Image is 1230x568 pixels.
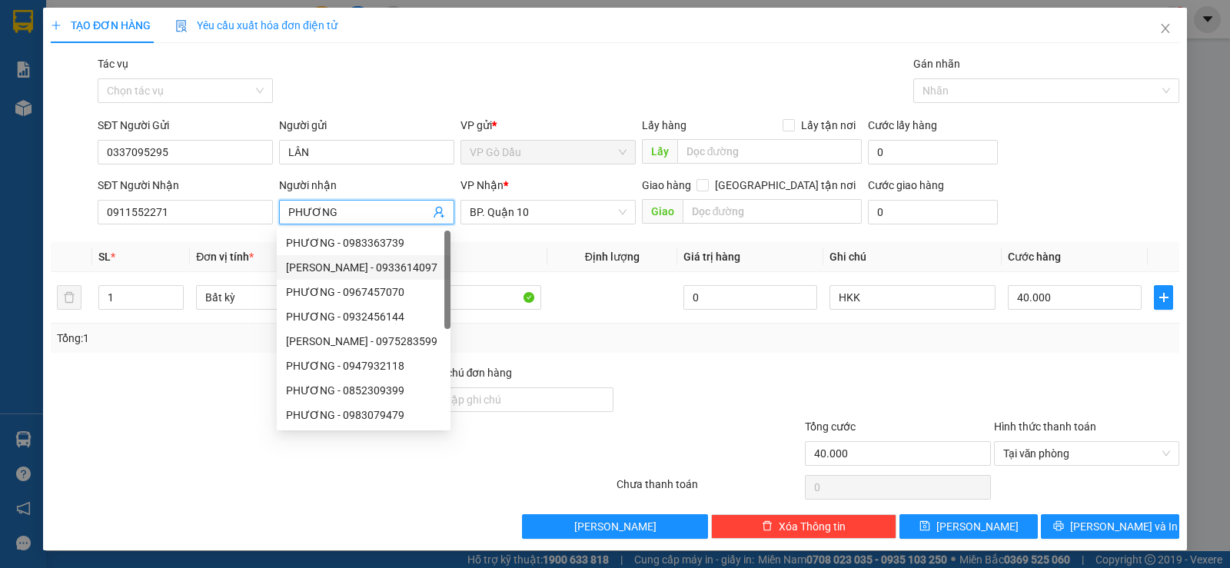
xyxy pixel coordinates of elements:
[286,308,441,325] div: PHƯƠNG - 0932456144
[823,242,1002,272] th: Ghi chú
[574,518,657,535] span: [PERSON_NAME]
[936,518,1019,535] span: [PERSON_NAME]
[1003,442,1170,465] span: Tại văn phòng
[642,179,691,191] span: Giao hàng
[615,476,803,503] div: Chưa thanh toán
[522,514,707,539] button: [PERSON_NAME]
[1008,251,1061,263] span: Cước hàng
[51,19,151,32] span: TẠO ĐƠN HÀNG
[460,179,504,191] span: VP Nhận
[98,177,273,194] div: SĐT Người Nhận
[1070,518,1178,535] span: [PERSON_NAME] và In
[913,58,960,70] label: Gán nhãn
[277,329,450,354] div: PHƯƠNG - 0975283599
[57,330,476,347] div: Tổng: 1
[205,286,353,309] span: Bất kỳ
[868,140,998,164] input: Cước lấy hàng
[460,117,636,134] div: VP gửi
[868,200,998,224] input: Cước giao hàng
[196,251,254,263] span: Đơn vị tính
[98,251,111,263] span: SL
[677,139,863,164] input: Dọc đường
[277,231,450,255] div: PHƯƠNG - 0983363739
[1144,8,1187,51] button: Close
[279,177,454,194] div: Người nhận
[1041,514,1179,539] button: printer[PERSON_NAME] và In
[286,284,441,301] div: PHƯƠNG - 0967457070
[470,201,627,224] span: BP. Quận 10
[175,20,188,32] img: icon
[642,119,686,131] span: Lấy hàng
[795,117,862,134] span: Lấy tận nơi
[286,407,441,424] div: PHƯƠNG - 0983079479
[919,520,930,533] span: save
[286,357,441,374] div: PHƯƠNG - 0947932118
[642,199,683,224] span: Giao
[286,234,441,251] div: PHƯƠNG - 0983363739
[585,251,640,263] span: Định lượng
[470,141,627,164] span: VP Gò Dầu
[286,382,441,399] div: PHƯƠNG - 0852309399
[428,387,613,412] input: Ghi chú đơn hàng
[805,420,856,433] span: Tổng cước
[779,518,846,535] span: Xóa Thông tin
[1154,285,1173,310] button: plus
[762,520,773,533] span: delete
[433,206,445,218] span: user-add
[277,255,450,280] div: PHƯƠNG - 0933614097
[277,378,450,403] div: PHƯƠNG - 0852309399
[1053,520,1064,533] span: printer
[286,333,441,350] div: [PERSON_NAME] - 0975283599
[175,19,337,32] span: Yêu cầu xuất hóa đơn điện tử
[277,403,450,427] div: PHƯƠNG - 0983079479
[868,119,937,131] label: Cước lấy hàng
[711,514,896,539] button: deleteXóa Thông tin
[829,285,996,310] input: Ghi Chú
[98,58,128,70] label: Tác vụ
[683,285,817,310] input: 0
[277,354,450,378] div: PHƯƠNG - 0947932118
[428,367,513,379] label: Ghi chú đơn hàng
[277,280,450,304] div: PHƯƠNG - 0967457070
[709,177,862,194] span: [GEOGRAPHIC_DATA] tận nơi
[375,285,541,310] input: VD: Bàn, Ghế
[899,514,1038,539] button: save[PERSON_NAME]
[1155,291,1172,304] span: plus
[868,179,944,191] label: Cước giao hàng
[1159,22,1172,35] span: close
[642,139,677,164] span: Lấy
[683,251,740,263] span: Giá trị hàng
[57,285,81,310] button: delete
[51,20,61,31] span: plus
[277,304,450,329] div: PHƯƠNG - 0932456144
[683,199,863,224] input: Dọc đường
[98,117,273,134] div: SĐT Người Gửi
[286,259,441,276] div: [PERSON_NAME] - 0933614097
[994,420,1096,433] label: Hình thức thanh toán
[279,117,454,134] div: Người gửi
